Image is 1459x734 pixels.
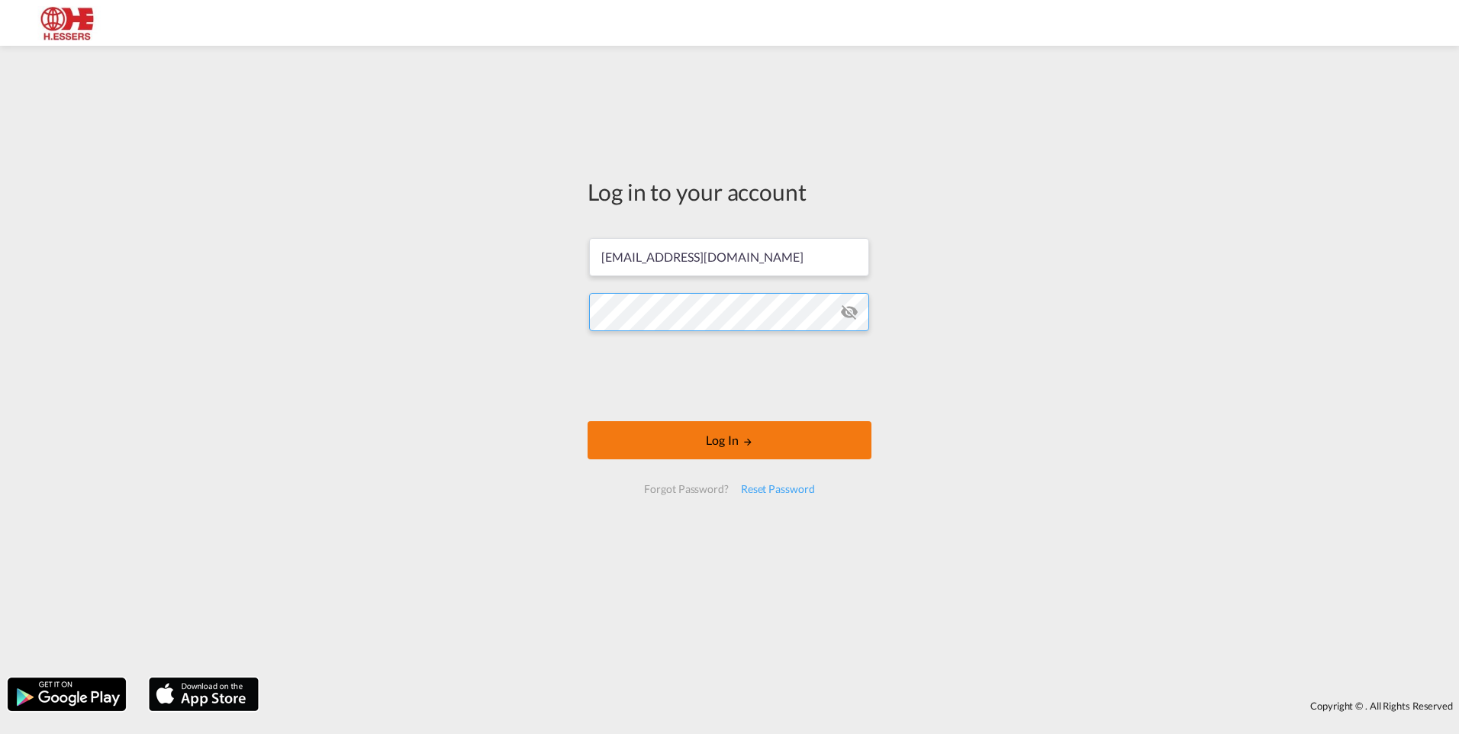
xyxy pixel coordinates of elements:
[23,6,126,40] img: 690005f0ba9d11ee90968bb23dcea500.JPG
[6,676,127,713] img: google.png
[840,303,858,321] md-icon: icon-eye-off
[147,676,260,713] img: apple.png
[638,475,734,503] div: Forgot Password?
[735,475,821,503] div: Reset Password
[589,238,869,276] input: Enter email/phone number
[614,346,845,406] iframe: reCAPTCHA
[266,693,1459,719] div: Copyright © . All Rights Reserved
[588,421,871,459] button: LOGIN
[588,175,871,208] div: Log in to your account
